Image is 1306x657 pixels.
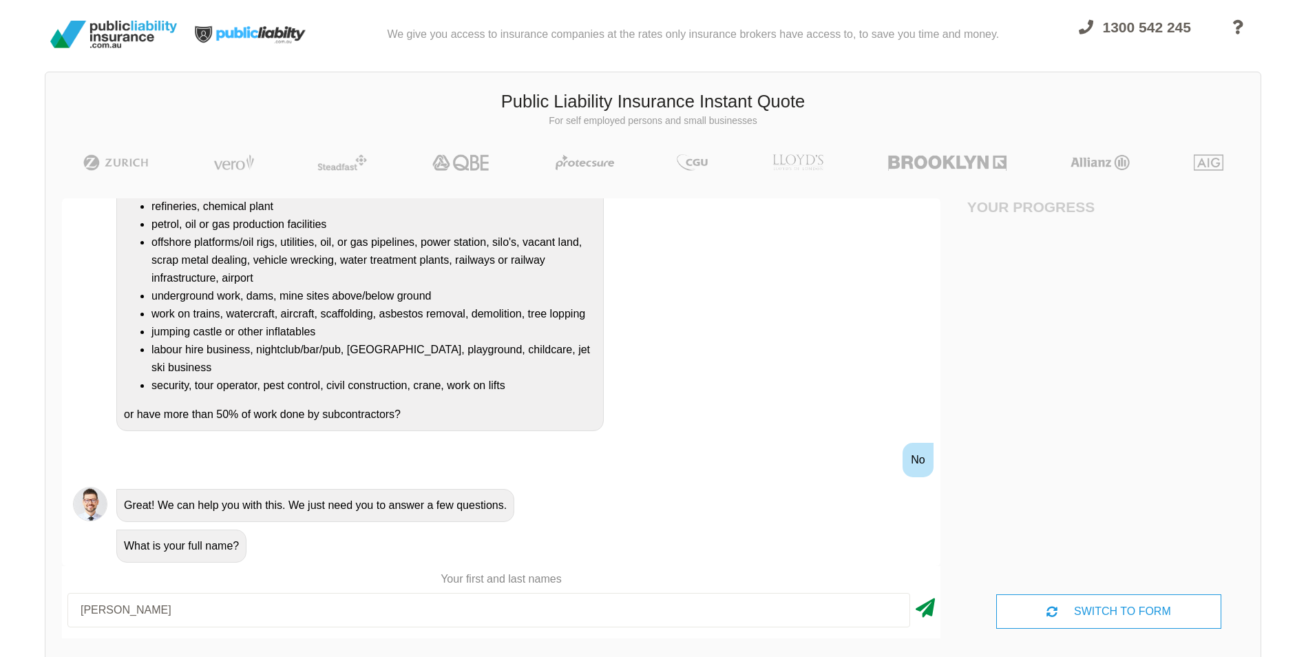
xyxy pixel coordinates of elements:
div: Do you undertake any work on or operate a business that is/has a: or have more than 50% of work d... [116,172,604,431]
h3: Public Liability Insurance Instant Quote [56,90,1250,114]
img: Chatbot | PLI [73,487,107,521]
img: Protecsure | Public Liability Insurance [550,154,620,171]
p: For self employed persons and small businesses [56,114,1250,128]
li: security, tour operator, pest control, civil construction, crane, work on lifts [151,377,596,395]
img: AIG | Public Liability Insurance [1188,154,1229,171]
p: Your first and last names [62,572,940,587]
img: Brooklyn | Public Liability Insurance [883,154,1011,171]
li: offshore platforms/oil rigs, utilities, oil, or gas pipelines, power station, silo's, vacant land... [151,233,596,287]
span: 1300 542 245 [1103,19,1191,35]
div: We give you access to insurance companies at the rates only insurance brokers have access to, to ... [387,6,999,63]
li: jumping castle or other inflatables [151,323,596,341]
h4: Your Progress [967,198,1109,216]
li: underground work, dams, mine sites above/below ground [151,287,596,305]
img: Steadfast | Public Liability Insurance [312,154,372,171]
li: petrol, oil or gas production facilities [151,216,596,233]
div: What is your full name? [116,530,246,563]
img: LLOYD's | Public Liability Insurance [765,154,831,171]
img: Allianz | Public Liability Insurance [1064,154,1137,171]
li: labour hire business, nightclub/bar/pub, [GEOGRAPHIC_DATA], playground, childcare, jet ski business [151,341,596,377]
img: Public Liability Insurance [45,15,182,54]
img: Vero | Public Liability Insurance [207,154,260,171]
li: refineries, chemical plant [151,198,596,216]
div: Great! We can help you with this. We just need you to answer a few questions. [116,489,514,522]
img: Zurich | Public Liability Insurance [77,154,155,171]
div: No [903,443,933,477]
div: SWITCH TO FORM [996,594,1221,629]
li: work on trains, watercraft, aircraft, scaffolding, asbestos removal, demolition, tree lopping [151,305,596,323]
a: 1300 542 245 [1066,11,1203,63]
img: Public Liability Insurance Light [182,6,320,63]
input: Your first and last names [67,593,910,627]
img: CGU | Public Liability Insurance [671,154,713,171]
img: QBE | Public Liability Insurance [424,154,498,171]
